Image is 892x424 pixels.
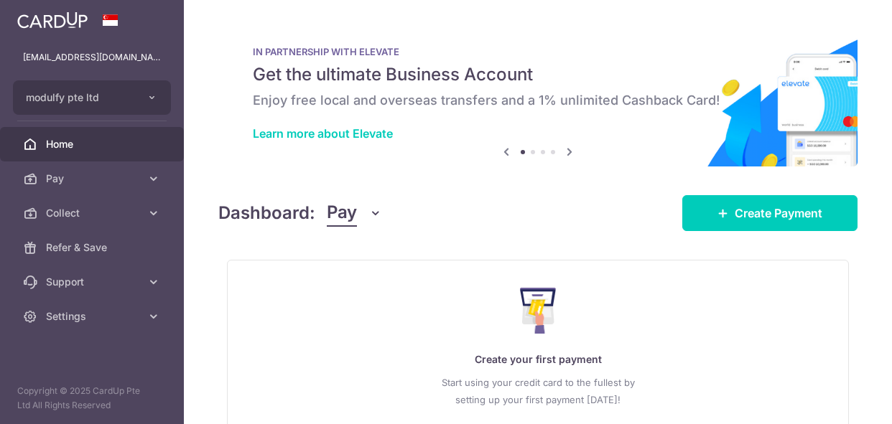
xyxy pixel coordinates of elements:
p: Start using your credit card to the fullest by setting up your first payment [DATE]! [256,374,819,408]
h4: Dashboard: [218,200,315,226]
span: Refer & Save [46,240,141,255]
span: Support [46,275,141,289]
span: Pay [46,171,141,186]
img: Renovation banner [218,23,858,166]
button: Pay [327,199,382,227]
span: Collect [46,206,141,220]
span: modulfy pte ltd [26,90,132,105]
img: Make Payment [520,288,557,334]
h5: Get the ultimate Business Account [253,63,823,86]
p: IN PARTNERSHIP WITH ELEVATE [253,46,823,57]
span: Pay [327,199,357,227]
p: [EMAIL_ADDRESS][DOMAIN_NAME] [23,50,161,65]
h6: Enjoy free local and overseas transfers and a 1% unlimited Cashback Card! [253,92,823,109]
span: Create Payment [735,204,822,222]
img: CardUp [17,11,88,29]
span: Settings [46,309,141,324]
a: Learn more about Elevate [253,126,393,141]
a: Create Payment [682,195,858,231]
span: Home [46,137,141,151]
p: Create your first payment [256,351,819,368]
button: modulfy pte ltd [13,80,171,115]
